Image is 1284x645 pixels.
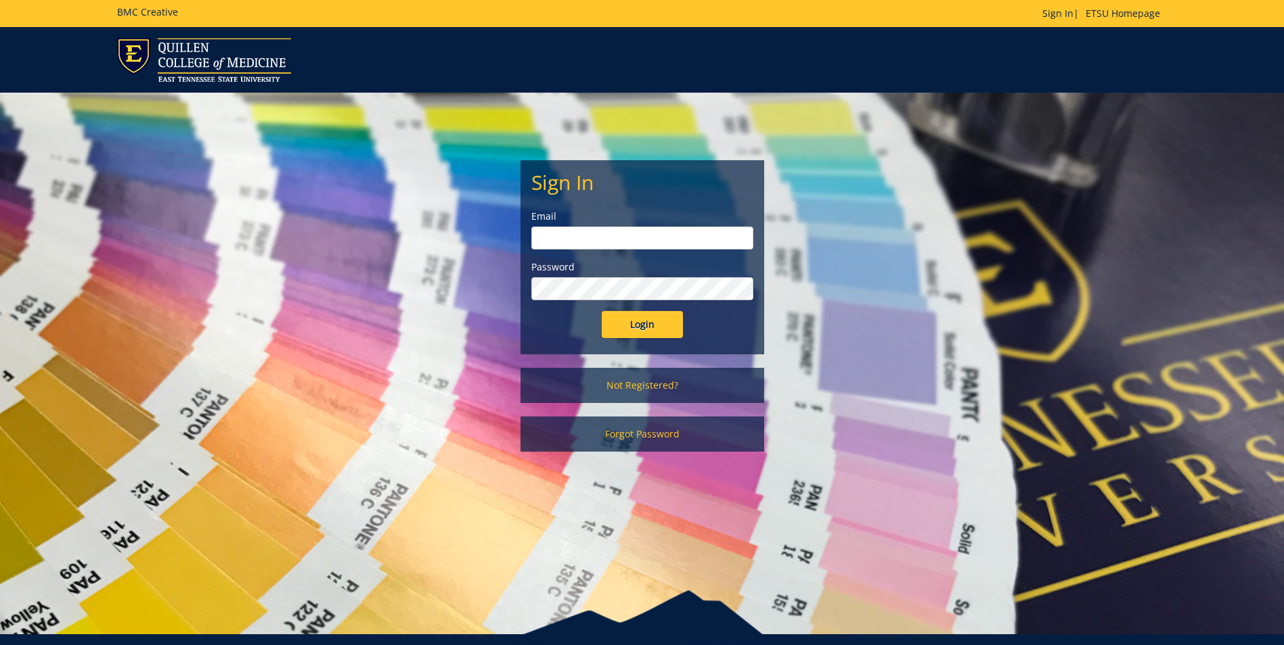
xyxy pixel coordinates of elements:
[531,210,753,223] label: Email
[521,416,764,452] a: Forgot Password
[1042,7,1073,20] a: Sign In
[531,260,753,274] label: Password
[602,311,683,338] input: Login
[117,38,291,82] img: ETSU logo
[1079,7,1167,20] a: ETSU Homepage
[521,368,764,403] a: Not Registered?
[1042,7,1167,20] p: |
[531,171,753,193] h2: Sign In
[117,7,178,17] h5: BMC Creative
